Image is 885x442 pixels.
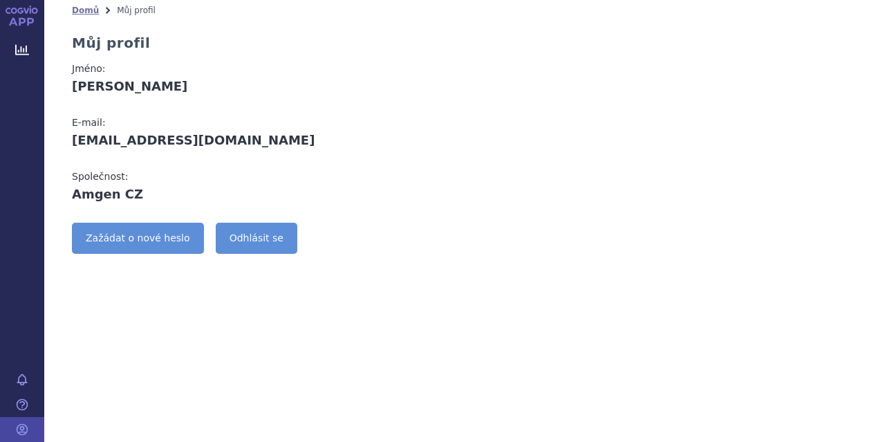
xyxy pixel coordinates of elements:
div: Amgen CZ [72,187,386,202]
div: [EMAIL_ADDRESS][DOMAIN_NAME] [72,133,386,148]
div: [PERSON_NAME] [72,79,386,94]
h2: Můj profil [72,35,150,51]
div: Společnost: [72,169,386,184]
a: Domů [72,6,99,15]
a: Zažádat o nové heslo [72,223,204,254]
div: E-mail: [72,115,386,130]
a: Odhlásit se [216,223,297,254]
div: Jméno: [72,61,386,76]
